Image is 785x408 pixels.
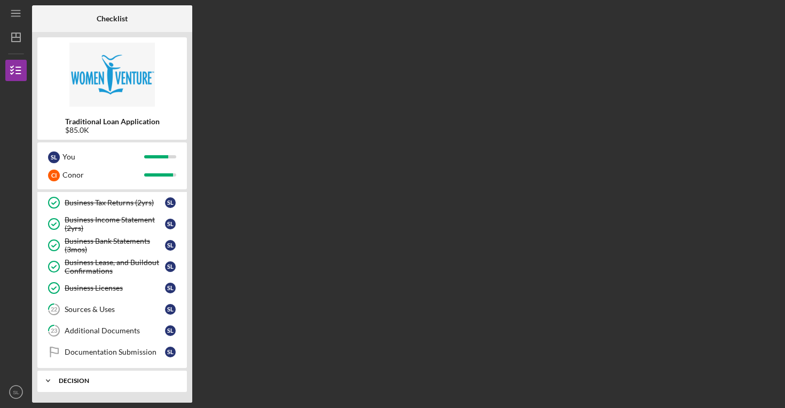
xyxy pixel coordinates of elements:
[65,215,165,233] div: Business Income Statement (2yrs)
[165,219,176,229] div: S L
[43,256,182,277] a: Business Lease, and Buildout ConfirmationsSL
[37,43,187,107] img: Product logo
[65,326,165,335] div: Additional Documents
[65,305,165,314] div: Sources & Uses
[5,381,27,403] button: SL
[62,148,144,166] div: You
[165,283,176,293] div: S L
[51,327,57,334] tspan: 23
[165,347,176,357] div: S L
[65,126,160,134] div: $85.0K
[62,166,144,184] div: Conor
[13,389,19,395] text: SL
[51,306,57,313] tspan: 22
[43,213,182,235] a: Business Income Statement (2yrs)SL
[165,261,176,272] div: S L
[48,151,60,163] div: S L
[43,341,182,363] a: Documentation SubmissionSL
[65,237,165,254] div: Business Bank Statements (3mos)
[165,304,176,315] div: S L
[59,378,174,384] div: Decision
[65,348,165,356] div: Documentation Submission
[48,170,60,181] div: C I
[165,240,176,251] div: S L
[43,192,182,213] a: Business Tax Returns (2yrs)SL
[43,299,182,320] a: 22Sources & UsesSL
[97,14,128,23] b: Checklist
[165,325,176,336] div: S L
[43,320,182,341] a: 23Additional DocumentsSL
[165,197,176,208] div: S L
[43,235,182,256] a: Business Bank Statements (3mos)SL
[65,284,165,292] div: Business Licenses
[65,258,165,275] div: Business Lease, and Buildout Confirmations
[65,198,165,207] div: Business Tax Returns (2yrs)
[43,277,182,299] a: Business LicensesSL
[65,117,160,126] b: Traditional Loan Application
